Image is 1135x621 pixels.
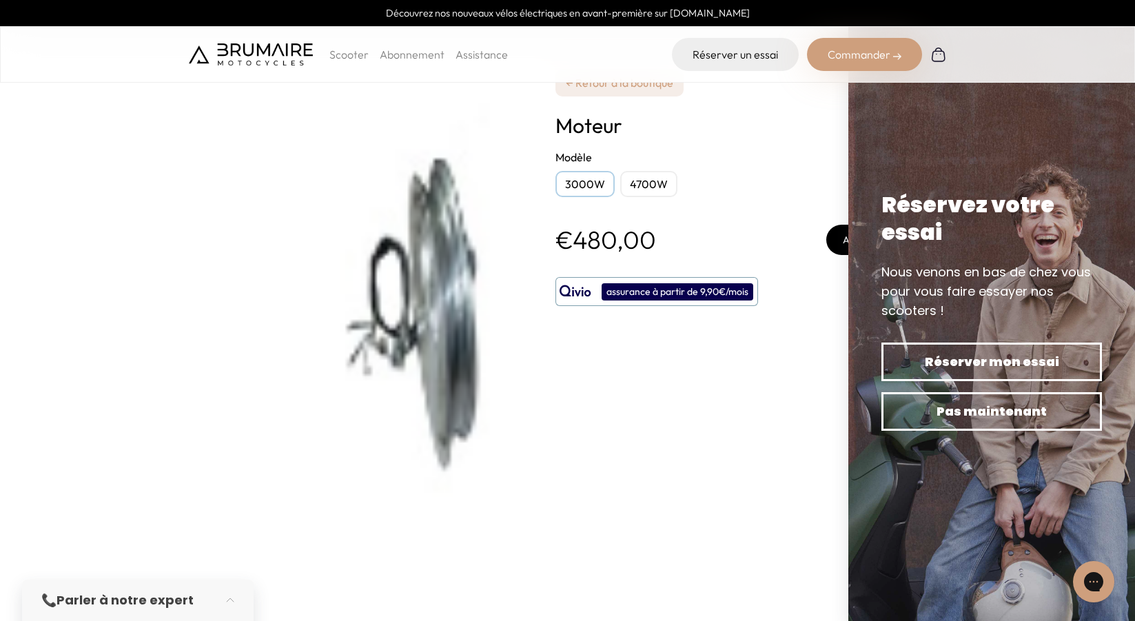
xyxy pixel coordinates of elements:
p: €480,00 [555,226,656,254]
a: Réserver un essai [672,38,799,71]
div: Commander [807,38,922,71]
a: Assistance [456,48,508,61]
h2: Modèle [555,149,934,165]
h1: Moteur [555,113,934,138]
img: Moteur [189,34,533,599]
a: Abonnement [380,48,444,61]
img: Panier [930,46,947,63]
div: 3000W [555,171,615,197]
button: Ajouter au panier [826,225,934,255]
img: logo qivio [560,283,591,300]
iframe: Gorgias live chat messenger [1066,556,1121,607]
img: right-arrow-2.png [893,52,901,61]
p: Scooter [329,46,369,63]
div: assurance à partir de 9,90€/mois [602,283,753,301]
img: Brumaire Motocycles [189,43,313,65]
div: 4700W [620,171,677,197]
button: assurance à partir de 9,90€/mois [555,277,758,306]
